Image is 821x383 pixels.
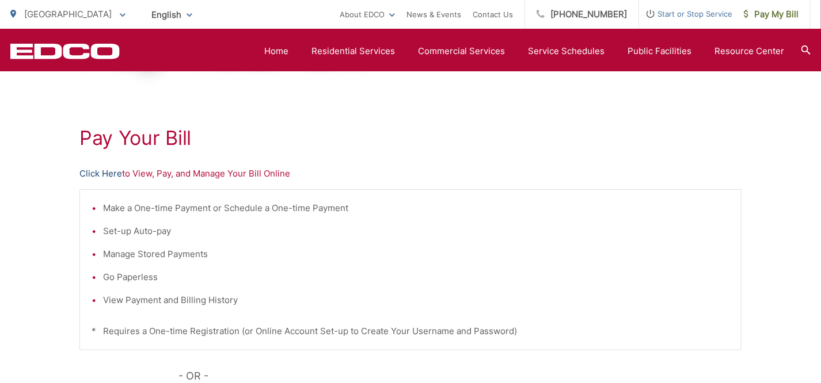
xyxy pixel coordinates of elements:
[143,5,201,25] span: English
[103,270,729,284] li: Go Paperless
[311,44,395,58] a: Residential Services
[744,7,799,21] span: Pay My Bill
[264,44,288,58] a: Home
[340,7,395,21] a: About EDCO
[406,7,461,21] a: News & Events
[528,44,605,58] a: Service Schedules
[79,167,122,181] a: Click Here
[10,43,120,59] a: EDCD logo. Return to the homepage.
[92,324,729,338] p: * Requires a One-time Registration (or Online Account Set-up to Create Your Username and Password)
[79,167,742,181] p: to View, Pay, and Manage Your Bill Online
[628,44,691,58] a: Public Facilities
[79,127,742,150] h1: Pay Your Bill
[103,293,729,307] li: View Payment and Billing History
[103,201,729,215] li: Make a One-time Payment or Schedule a One-time Payment
[714,44,784,58] a: Resource Center
[24,9,112,20] span: [GEOGRAPHIC_DATA]
[103,224,729,238] li: Set-up Auto-pay
[473,7,513,21] a: Contact Us
[418,44,505,58] a: Commercial Services
[103,247,729,261] li: Manage Stored Payments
